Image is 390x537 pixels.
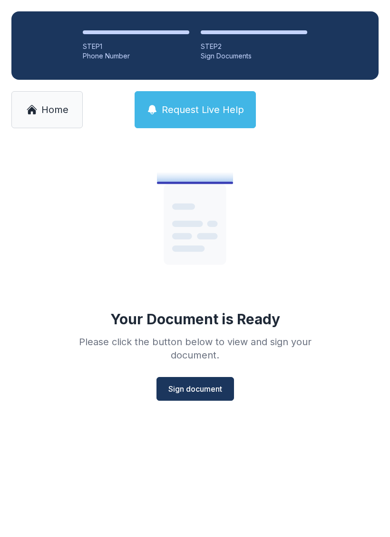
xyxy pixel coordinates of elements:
div: STEP 2 [201,42,307,51]
div: STEP 1 [83,42,189,51]
div: Please click the button below to view and sign your document. [58,335,332,362]
span: Home [41,103,68,116]
span: Request Live Help [162,103,244,116]
div: Phone Number [83,51,189,61]
span: Sign document [168,383,222,395]
div: Your Document is Ready [110,311,280,328]
div: Sign Documents [201,51,307,61]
